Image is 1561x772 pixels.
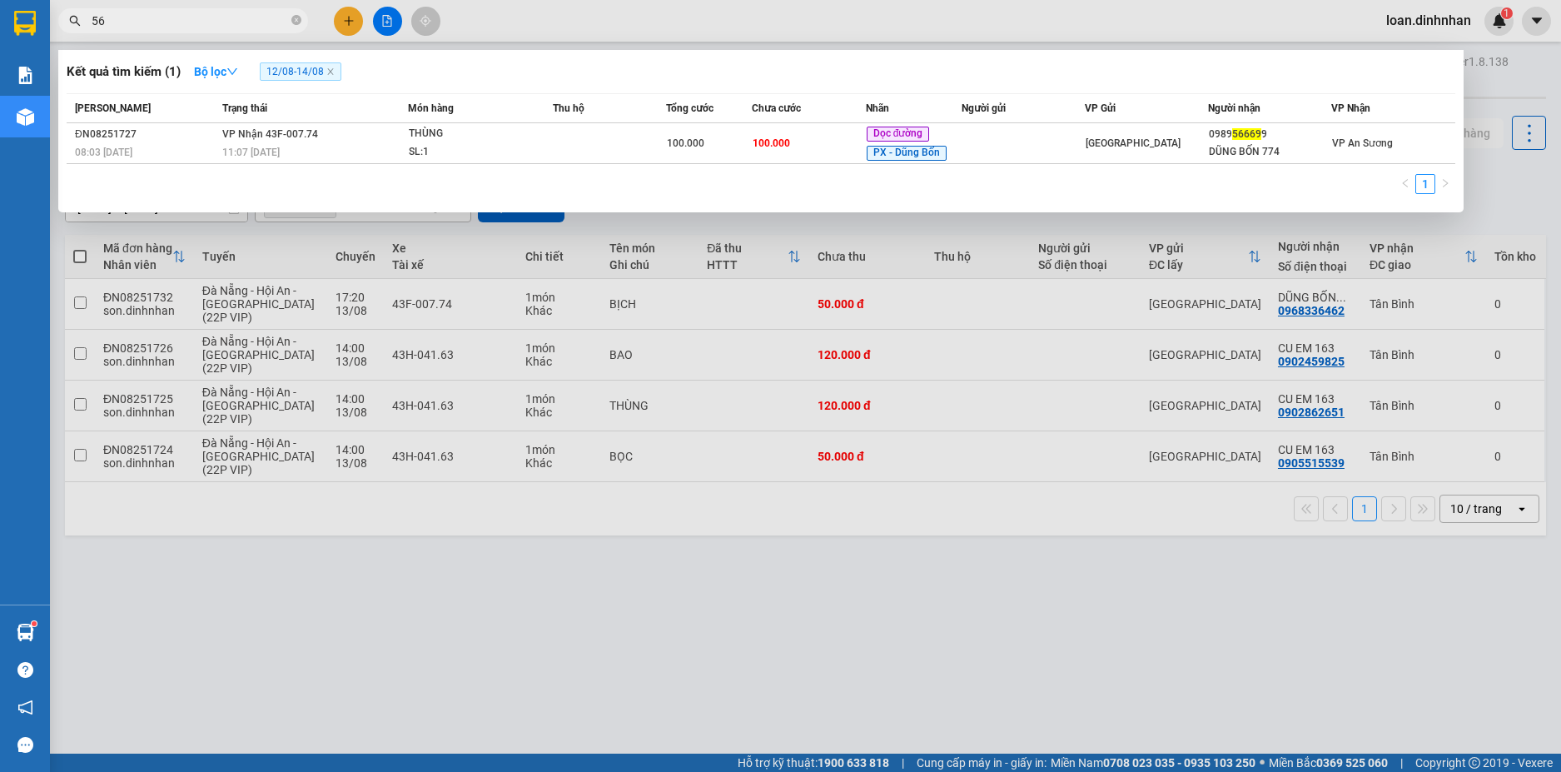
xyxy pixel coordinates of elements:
[1085,102,1116,114] span: VP Gửi
[753,137,790,149] span: 100.000
[1435,174,1455,194] li: Next Page
[291,13,301,29] span: close-circle
[194,65,238,78] strong: Bộ lọc
[17,737,33,753] span: message
[67,63,181,81] h3: Kết quả tìm kiếm ( 1 )
[1332,137,1393,149] span: VP An Sương
[226,66,238,77] span: down
[1209,143,1330,161] div: DŨNG BỐN 774
[326,67,335,76] span: close
[75,126,217,143] div: ĐN08251727
[17,662,33,678] span: question-circle
[867,146,947,161] span: PX - Dũng Bốn
[17,67,34,84] img: solution-icon
[409,143,534,162] div: SL: 1
[181,58,251,85] button: Bộ lọcdown
[1416,175,1434,193] a: 1
[14,11,36,36] img: logo-vxr
[17,700,33,715] span: notification
[32,621,37,626] sup: 1
[69,15,81,27] span: search
[92,12,288,30] input: Tìm tên, số ĐT hoặc mã đơn
[1208,102,1260,114] span: Người nhận
[222,147,280,158] span: 11:07 [DATE]
[666,102,713,114] span: Tổng cước
[1232,128,1261,140] span: 56669
[1395,174,1415,194] button: left
[1440,178,1450,188] span: right
[17,108,34,126] img: warehouse-icon
[260,62,341,81] span: 12/08 - 14/08
[75,147,132,158] span: 08:03 [DATE]
[1435,174,1455,194] button: right
[553,102,584,114] span: Thu hộ
[291,15,301,25] span: close-circle
[752,102,801,114] span: Chưa cước
[1086,137,1181,149] span: [GEOGRAPHIC_DATA]
[409,125,534,143] div: THÙNG
[1331,102,1370,114] span: VP Nhận
[408,102,454,114] span: Món hàng
[867,127,930,142] span: Dọc đường
[1209,126,1330,143] div: 0989 9
[222,128,318,140] span: VP Nhận 43F-007.74
[962,102,1006,114] span: Người gửi
[17,624,34,641] img: warehouse-icon
[1400,178,1410,188] span: left
[1415,174,1435,194] li: 1
[222,102,267,114] span: Trạng thái
[866,102,889,114] span: Nhãn
[1395,174,1415,194] li: Previous Page
[75,102,151,114] span: [PERSON_NAME]
[667,137,704,149] span: 100.000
